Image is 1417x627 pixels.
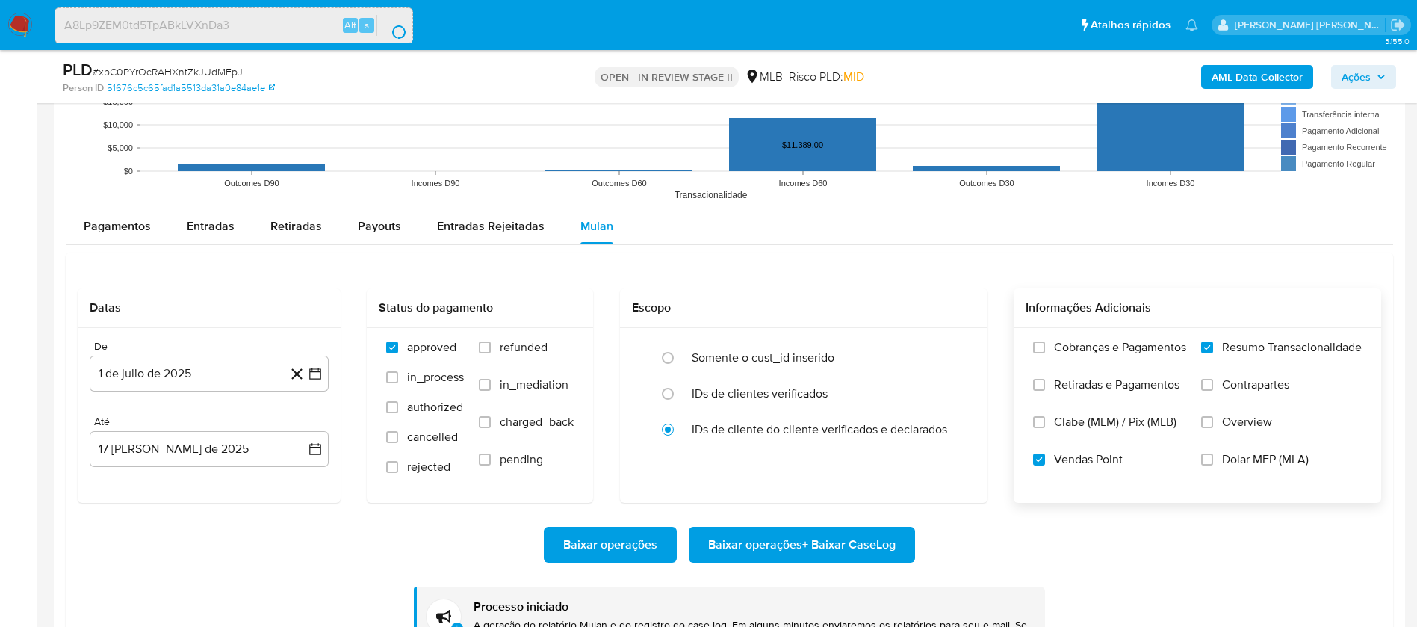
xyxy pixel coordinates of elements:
p: OPEN - IN REVIEW STAGE II [595,67,739,87]
span: Alt [344,18,356,32]
span: Ações [1342,65,1371,89]
button: AML Data Collector [1201,65,1313,89]
span: MID [843,68,864,85]
b: AML Data Collector [1212,65,1303,89]
div: MLB [745,69,783,85]
span: Atalhos rápidos [1091,17,1171,33]
p: renata.fdelgado@mercadopago.com.br [1235,18,1386,32]
input: Pesquise usuários ou casos... [55,16,412,35]
b: PLD [63,58,93,81]
span: Risco PLD: [789,69,864,85]
b: Person ID [63,81,104,95]
button: Ações [1331,65,1396,89]
span: s [365,18,369,32]
a: Sair [1390,17,1406,33]
span: # xbC0PYrOcRAHXntZkJUdMFpJ [93,64,243,79]
span: 3.155.0 [1385,35,1410,47]
button: search-icon [376,15,407,36]
a: 51676c5c65fad1a5513da31a0e84ae1e [107,81,275,95]
a: Notificações [1185,19,1198,31]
